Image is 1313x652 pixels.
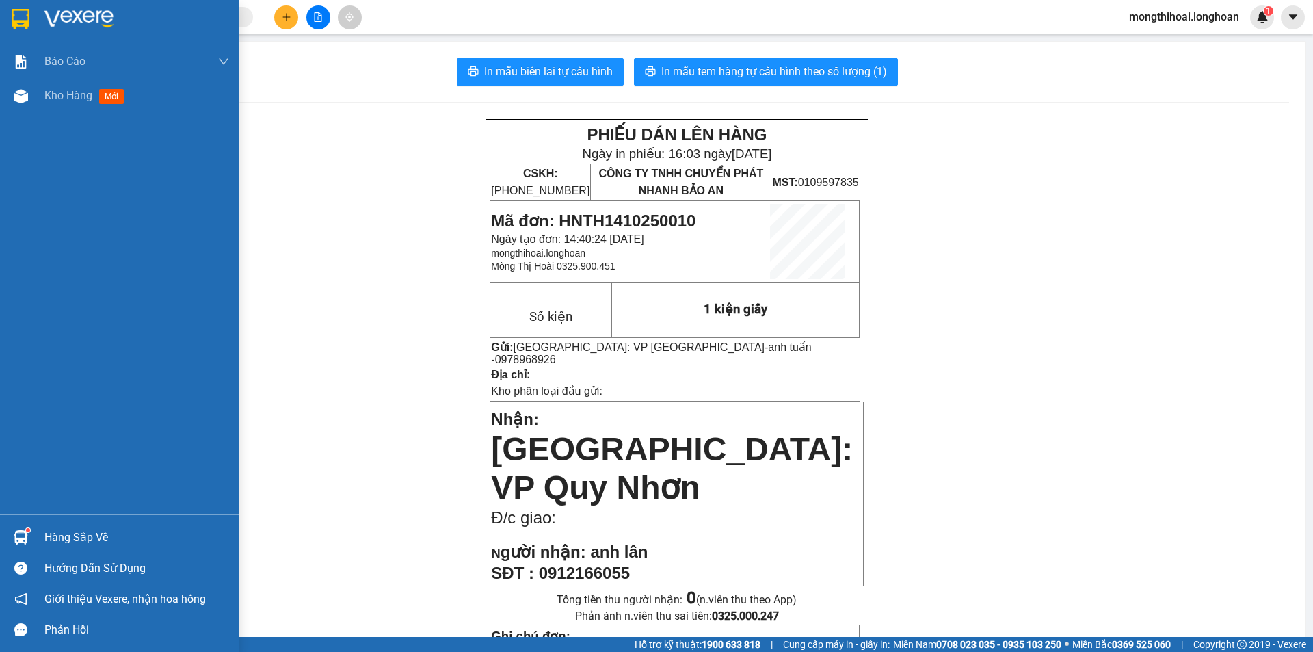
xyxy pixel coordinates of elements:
span: question-circle [14,562,27,575]
button: printerIn mẫu tem hàng tự cấu hình theo số lượng (1) [634,58,898,86]
span: [GEOGRAPHIC_DATA]: VP [GEOGRAPHIC_DATA] [514,341,765,353]
span: caret-down [1287,11,1299,23]
span: plus [282,12,291,22]
span: Ngày in phiếu: 16:03 ngày [92,27,281,42]
span: Mã đơn: HNTH1410250010 [5,83,210,101]
img: logo-vxr [12,9,29,29]
div: Hướng dẫn sử dụng [44,558,229,579]
span: - [491,341,811,365]
span: Báo cáo [44,53,85,70]
button: printerIn mẫu biên lai tự cấu hình [457,58,624,86]
span: copyright [1237,640,1247,649]
span: down [218,56,229,67]
span: Ngày tạo đơn: 14:40:24 [DATE] [491,233,644,245]
strong: SĐT : [491,564,534,582]
img: solution-icon [14,55,28,69]
button: plus [274,5,298,29]
span: 1 [1266,6,1271,16]
span: Nhận: [491,410,539,428]
span: 0109597835 [772,177,858,188]
span: notification [14,592,27,605]
span: (n.viên thu theo App) [687,593,797,606]
span: Phản ánh n.viên thu sai tiền: [575,610,779,623]
span: Tổng tiền thu người nhận: [557,593,797,606]
span: message [14,623,27,636]
span: Kho hàng [44,89,92,102]
sup: 1 [26,528,30,532]
span: anh tuấn - [491,341,811,365]
button: file-add [306,5,330,29]
button: caret-down [1281,5,1305,29]
img: warehouse-icon [14,530,28,545]
span: Số kiện [529,309,572,324]
span: anh lân [590,543,648,561]
span: | [771,637,773,652]
span: gười nhận: [501,543,586,561]
strong: 0708 023 035 - 0935 103 250 [936,639,1061,650]
span: Giới thiệu Vexere, nhận hoa hồng [44,590,206,608]
span: Hỗ trợ kỹ thuật: [635,637,760,652]
span: Mã đơn: HNTH1410250010 [491,211,695,230]
span: file-add [313,12,323,22]
strong: 0369 525 060 [1112,639,1171,650]
sup: 1 [1264,6,1273,16]
strong: 1900 633 818 [702,639,760,650]
span: printer [468,66,479,79]
span: In mẫu tem hàng tự cấu hình theo số lượng (1) [661,63,887,80]
span: Miền Nam [893,637,1061,652]
span: aim [345,12,354,22]
span: Ngày in phiếu: 16:03 ngày [582,146,771,161]
span: [PHONE_NUMBER] [5,47,104,70]
strong: Địa chỉ: [491,369,530,380]
span: mới [99,89,124,104]
span: 0978968926 [495,354,556,365]
span: Đ/c giao: [491,508,556,527]
span: In mẫu biên lai tự cấu hình [484,63,613,80]
strong: PHIẾU DÁN LÊN HÀNG [587,125,767,144]
span: printer [645,66,656,79]
span: 0912166055 [539,564,630,582]
span: Miền Bắc [1072,637,1171,652]
strong: MST: [772,177,797,188]
span: [GEOGRAPHIC_DATA]: VP Quy Nhơn [491,431,853,506]
strong: Ghi chú đơn: [491,629,570,643]
div: Hàng sắp về [44,527,229,548]
strong: CSKH: [38,47,72,58]
img: icon-new-feature [1256,11,1269,23]
span: [PHONE_NUMBER] [491,168,589,196]
span: mongthihoai.longhoan [491,248,585,259]
img: warehouse-icon [14,89,28,103]
span: | [1181,637,1183,652]
strong: N [491,546,585,560]
span: ⚪️ [1065,642,1069,647]
span: CÔNG TY TNHH CHUYỂN PHÁT NHANH BẢO AN [598,168,763,196]
span: mongthihoai.longhoan [1118,8,1250,25]
span: [DATE] [732,146,772,161]
strong: CSKH: [523,168,558,179]
div: Phản hồi [44,620,229,640]
strong: 0 [687,588,696,608]
strong: PHIẾU DÁN LÊN HÀNG [96,6,276,25]
span: 1 kiện giấy [704,302,767,317]
span: Mòng Thị Hoài 0325.900.451 [491,261,615,272]
strong: 0325.000.247 [712,610,779,623]
button: aim [338,5,362,29]
span: Cung cấp máy in - giấy in: [783,637,890,652]
span: Kho phân loại đầu gửi: [491,385,602,397]
span: CÔNG TY TNHH CHUYỂN PHÁT NHANH BẢO AN [108,47,273,71]
strong: Gửi: [491,341,513,353]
